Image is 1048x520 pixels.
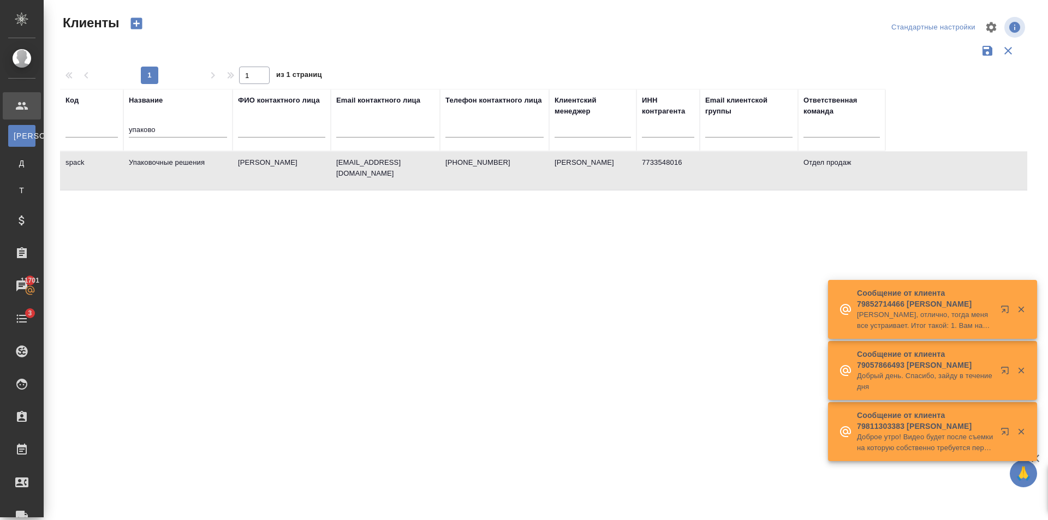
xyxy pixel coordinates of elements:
[1010,427,1032,437] button: Закрыть
[14,130,30,141] span: [PERSON_NAME]
[8,152,35,174] a: Д
[123,152,233,190] td: Упаковочные решения
[555,95,631,117] div: Клиентский менеджер
[636,152,700,190] td: 7733548016
[1010,366,1032,375] button: Закрыть
[14,275,46,286] span: 11701
[998,40,1019,61] button: Сбросить фильтры
[857,410,993,432] p: Сообщение от клиента 79811303383 [PERSON_NAME]
[857,288,993,309] p: Сообщение от клиента 79852714466 [PERSON_NAME]
[978,14,1004,40] span: Настроить таблицу
[705,95,793,117] div: Email клиентской группы
[994,421,1020,447] button: Открыть в новой вкладке
[14,158,30,169] span: Д
[65,95,79,106] div: Код
[798,152,885,190] td: Отдел продаж
[21,308,38,319] span: 3
[123,14,150,33] button: Создать
[977,40,998,61] button: Сохранить фильтры
[336,95,420,106] div: Email контактного лица
[857,432,993,453] p: Доброе утро! Видео будет после съемки на которую собственно требуется переводчик То есть если он на
[994,360,1020,386] button: Открыть в новой вкладке
[233,152,331,190] td: [PERSON_NAME]
[803,95,880,117] div: Ответственная команда
[336,157,434,179] p: [EMAIL_ADDRESS][DOMAIN_NAME]
[642,95,694,117] div: ИНН контрагента
[445,95,542,106] div: Телефон контактного лица
[1004,17,1027,38] span: Посмотреть информацию
[238,95,320,106] div: ФИО контактного лица
[3,272,41,300] a: 11701
[857,349,993,370] p: Сообщение от клиента 79057866493 [PERSON_NAME]
[857,370,993,392] p: Добрый день. Спасибо, зайду в течение дня
[1010,304,1032,314] button: Закрыть
[3,305,41,332] a: 3
[276,68,322,84] span: из 1 страниц
[889,19,978,36] div: split button
[549,152,636,190] td: [PERSON_NAME]
[8,180,35,201] a: Т
[8,125,35,147] a: [PERSON_NAME]
[60,14,119,32] span: Клиенты
[14,185,30,196] span: Т
[857,309,993,331] p: [PERSON_NAME], отлично, тогда меня все устраивает. Итог такой: 1. Вам надо будет получить справки...
[445,157,544,168] p: [PHONE_NUMBER]
[994,298,1020,325] button: Открыть в новой вкладке
[60,152,123,190] td: spack
[129,95,163,106] div: Название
